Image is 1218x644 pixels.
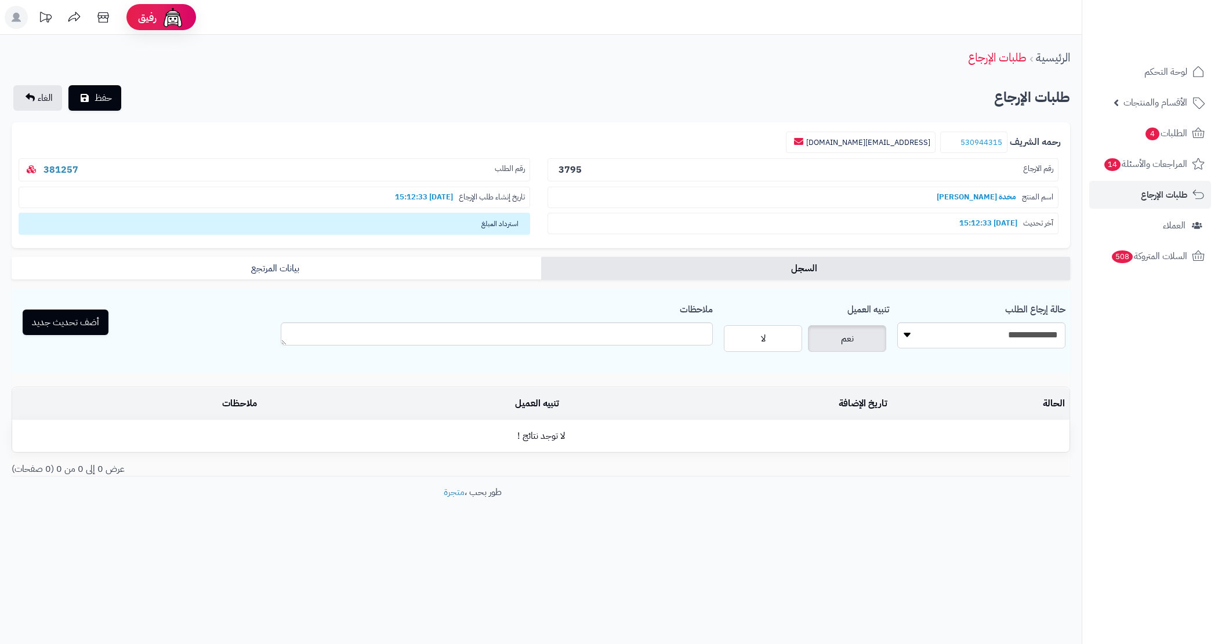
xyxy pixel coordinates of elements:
a: الغاء [13,85,62,111]
b: 3795 [559,163,582,177]
img: logo-2.png [1139,20,1207,44]
span: الأقسام والمنتجات [1123,94,1187,111]
span: المراجعات والأسئلة [1103,156,1187,172]
span: الغاء [38,91,53,105]
a: تحديثات المنصة [31,6,60,32]
b: [DATE] 15:12:33 [954,217,1023,228]
b: [DATE] 15:12:33 [389,191,459,202]
label: حالة إرجاع الطلب [1005,298,1065,316]
button: أضف تحديث جديد [23,310,108,335]
a: المراجعات والأسئلة14 [1089,150,1211,178]
span: آخر تحديث [1023,218,1053,229]
a: السلات المتروكة508 [1089,242,1211,270]
label: ملاحظات [680,298,713,316]
a: السجل [541,257,1071,280]
td: الحالة [892,388,1070,420]
label: تنبيه العميل [847,298,889,316]
td: ملاحظات [12,388,262,420]
a: 530944315 [960,137,1002,148]
span: رقم الطلب [495,163,525,177]
b: رحمه الشريف [1010,136,1061,149]
span: تاريخ إنشاء طلب الإرجاع [459,192,525,203]
a: لوحة التحكم [1089,58,1211,86]
span: اسم المنتج [1022,192,1053,203]
span: لا [761,332,766,345]
b: مخدة [PERSON_NAME] [931,191,1022,202]
img: ai-face.png [161,6,184,29]
button: حفظ [68,85,121,111]
a: طلبات الإرجاع [1089,181,1211,209]
td: تاريخ الإضافة [564,388,892,420]
span: 508 [1111,250,1133,264]
span: الطلبات [1144,125,1187,141]
span: السلات المتروكة [1111,248,1187,264]
span: لوحة التحكم [1144,64,1187,80]
a: متجرة [444,485,465,499]
td: لا توجد نتائج ! [12,420,1070,452]
span: نعم [841,332,854,345]
a: الطلبات4 [1089,119,1211,147]
span: استرداد المبلغ [19,213,530,235]
a: [EMAIL_ADDRESS][DOMAIN_NAME] [806,137,930,148]
span: العملاء [1163,217,1186,234]
span: 14 [1104,158,1121,172]
a: الرئيسية [1036,49,1070,66]
a: طلبات الإرجاع [968,49,1027,66]
span: طلبات الإرجاع [1141,187,1187,203]
h2: طلبات الإرجاع [994,86,1070,110]
span: رفيق [138,10,157,24]
span: حفظ [95,91,112,105]
span: رقم الارجاع [1023,163,1053,177]
a: 381257 [43,163,78,177]
span: 4 [1145,127,1160,141]
a: بيانات المرتجع [12,257,541,280]
td: تنبيه العميل [262,388,564,420]
div: عرض 0 إلى 0 من 0 (0 صفحات) [3,463,541,476]
a: العملاء [1089,212,1211,239]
